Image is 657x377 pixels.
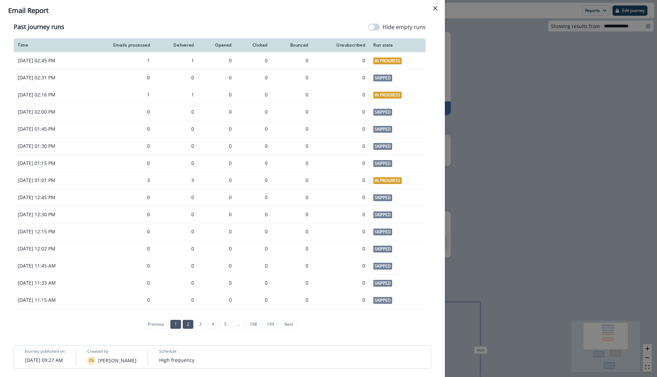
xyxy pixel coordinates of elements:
span: Skipped [373,297,392,304]
p: [PERSON_NAME] [98,357,137,364]
p: [DATE] 02:16 PM [18,91,81,98]
div: 0 [158,160,194,167]
div: 0 [240,211,268,218]
div: 0 [276,245,308,252]
div: 0 [202,160,232,167]
span: Skipped [373,75,392,81]
div: 0 [317,228,365,235]
div: 0 [317,108,365,115]
p: [DATE] 12:02 PM [18,245,81,252]
div: 0 [158,74,194,81]
span: In Progress [373,57,402,64]
div: Emails processed [89,42,150,48]
div: 0 [276,126,308,132]
div: 0 [202,108,232,115]
div: 0 [240,279,268,286]
span: Skipped [373,229,392,235]
div: 0 [158,211,194,218]
div: 0 [89,279,150,286]
div: 0 [89,74,150,81]
div: 0 [317,160,365,167]
div: 0 [317,194,365,201]
p: [DATE] 11:33 AM [18,279,81,286]
div: 0 [240,262,268,269]
div: 0 [89,262,150,269]
div: 3 [89,177,150,184]
div: 0 [202,143,232,149]
p: [DATE] 12:45 PM [18,194,81,201]
div: 0 [202,126,232,132]
span: Skipped [373,263,392,270]
a: Jump forward [232,320,244,329]
p: [DATE] 02:31 PM [18,74,81,81]
div: 0 [317,262,365,269]
p: Schedule [159,348,177,354]
div: Delivered [158,42,194,48]
div: 0 [158,194,194,201]
div: 0 [202,297,232,303]
div: Opened [202,42,232,48]
span: Skipped [373,109,392,116]
div: 0 [240,74,268,81]
div: 0 [202,91,232,98]
p: Hide empty runs [383,23,426,31]
div: 0 [240,194,268,201]
p: [DATE] 09:27 AM [25,356,63,364]
div: 0 [240,108,268,115]
div: Unsubscribed [317,42,365,48]
div: 0 [202,194,232,201]
div: 0 [240,245,268,252]
div: 0 [276,228,308,235]
p: Journey published on [25,348,65,354]
div: 0 [158,126,194,132]
div: 0 [317,211,365,218]
ul: Pagination [142,320,297,329]
button: Close [430,3,441,14]
span: Skipped [373,160,392,167]
div: 0 [202,74,232,81]
div: 0 [158,297,194,303]
a: Page 5 [220,320,231,329]
div: 0 [240,126,268,132]
span: Skipped [373,211,392,218]
p: Past journey runs [14,22,64,31]
div: Clicked [240,42,268,48]
div: 0 [317,91,365,98]
div: 1 [158,57,194,64]
div: 0 [240,297,268,303]
div: 0 [240,91,268,98]
span: In Progress [373,92,402,99]
span: In Progress [373,177,402,184]
div: 0 [240,143,268,149]
span: Skipped [373,126,392,133]
span: Skipped [373,280,392,287]
p: [DATE] 02:45 PM [18,57,81,64]
div: 0 [158,262,194,269]
div: 0 [276,279,308,286]
div: 0 [317,57,365,64]
div: 0 [202,245,232,252]
div: 1 [158,91,194,98]
div: 0 [158,279,194,286]
div: 1 [89,57,150,64]
div: 0 [317,245,365,252]
div: 0 [158,108,194,115]
div: 0 [276,108,308,115]
p: [DATE] 01:15 PM [18,160,81,167]
p: [DATE] 11:45 AM [18,262,81,269]
div: 0 [276,211,308,218]
div: 0 [158,245,194,252]
div: Time [18,42,81,48]
div: 0 [276,194,308,201]
div: 0 [89,126,150,132]
div: 0 [89,245,150,252]
div: 0 [317,143,365,149]
div: 0 [240,228,268,235]
div: 0 [317,126,365,132]
span: Skipped [373,143,392,150]
a: Page 4 [208,320,218,329]
div: 0 [276,160,308,167]
div: 0 [240,160,268,167]
div: 1 [89,91,150,98]
span: Skipped [373,194,392,201]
